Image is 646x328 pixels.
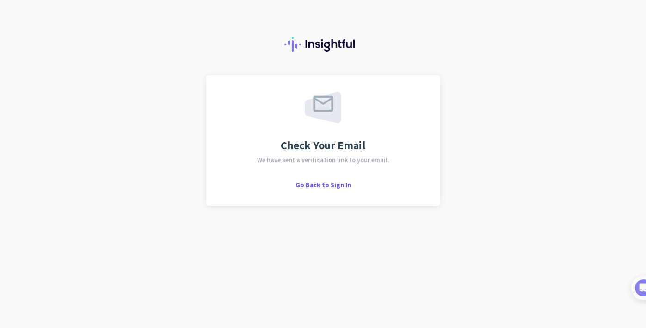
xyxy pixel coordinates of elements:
span: Go Back to Sign In [295,181,351,189]
img: email-sent [305,92,341,123]
span: Check Your Email [281,140,365,151]
span: We have sent a verification link to your email. [257,157,389,163]
img: Insightful [284,37,362,52]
